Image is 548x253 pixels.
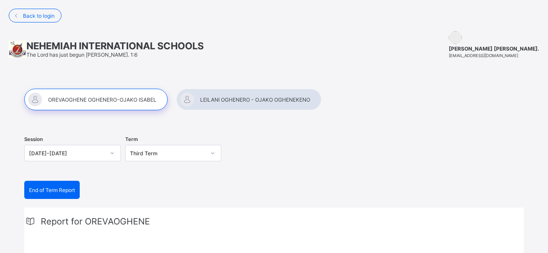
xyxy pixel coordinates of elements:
[29,150,105,157] div: [DATE]-[DATE]
[29,187,75,193] span: End of Term Report
[23,13,55,19] span: Back to login
[449,53,518,58] span: [EMAIL_ADDRESS][DOMAIN_NAME]
[449,45,539,52] span: [PERSON_NAME] [PERSON_NAME].
[26,40,204,51] span: NEHEMIAH INTERNATIONAL SCHOOLS
[9,41,26,58] img: School logo
[24,136,43,142] span: Session
[41,216,150,227] span: Report for OREVAOGHENE
[125,136,138,142] span: Term
[130,150,206,157] div: Third Term
[26,51,137,58] span: The Lord has just begun [PERSON_NAME]. 1:6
